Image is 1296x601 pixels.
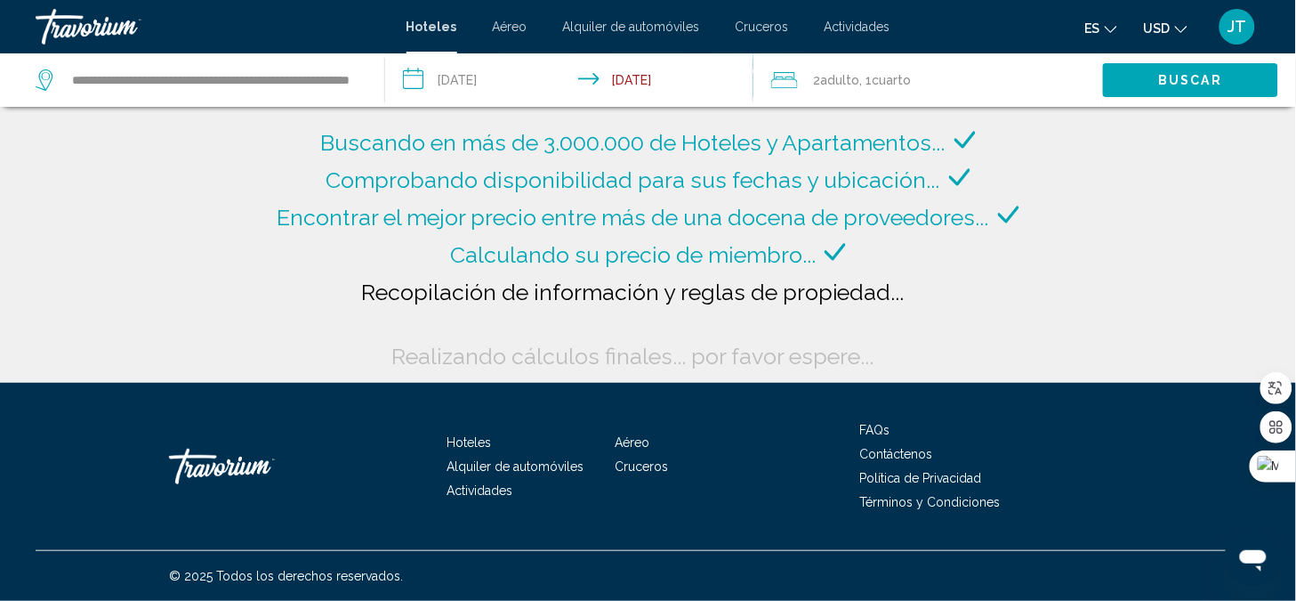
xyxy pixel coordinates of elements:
span: Buscando en más de 3.000.000 de Hoteles y Apartamentos... [321,129,946,156]
button: Change currency [1144,15,1187,41]
span: Adulto [821,73,860,87]
button: Check-in date: Aug 16, 2025 Check-out date: Aug 18, 2025 [385,53,753,107]
a: Actividades [825,20,890,34]
span: Calculando su precio de miembro... [450,241,816,268]
span: JT [1228,18,1247,36]
span: Recopilación de información y reglas de propiedad... [361,279,905,305]
span: Buscar [1159,74,1223,88]
a: Travorium [169,440,347,493]
span: 2 [814,68,860,93]
a: Cruceros [615,459,668,474]
a: Contáctenos [860,447,933,461]
a: Hoteles [447,435,492,450]
iframe: Botón para iniciar la ventana de mensajería [1225,530,1282,587]
a: Política de Privacidad [860,471,982,485]
span: , 1 [860,68,912,93]
a: Actividades [447,483,513,498]
span: Realizando cálculos finales... por favor espere... [392,343,874,370]
span: Cuarto [873,73,912,87]
a: Aéreo [615,435,649,450]
button: Buscar [1103,63,1278,96]
a: Términos y Condiciones [860,495,1001,509]
button: Change language [1085,15,1117,41]
a: Alquiler de automóviles [447,459,584,474]
a: Travorium [36,9,389,45]
span: Comprobando disponibilidad para sus fechas y ubicación... [326,166,940,193]
a: Aéreo [493,20,527,34]
span: es [1085,21,1100,36]
button: Travelers: 2 adults, 0 children [753,53,1103,107]
span: Encontrar el mejor precio entre más de una docena de proveedores... [278,204,989,231]
a: Hoteles [407,20,457,34]
a: Alquiler de automóviles [563,20,700,34]
a: Cruceros [736,20,789,34]
button: User Menu [1214,8,1260,45]
a: FAQs [860,423,890,437]
span: © 2025 Todos los derechos reservados. [169,569,403,583]
span: USD [1144,21,1171,36]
